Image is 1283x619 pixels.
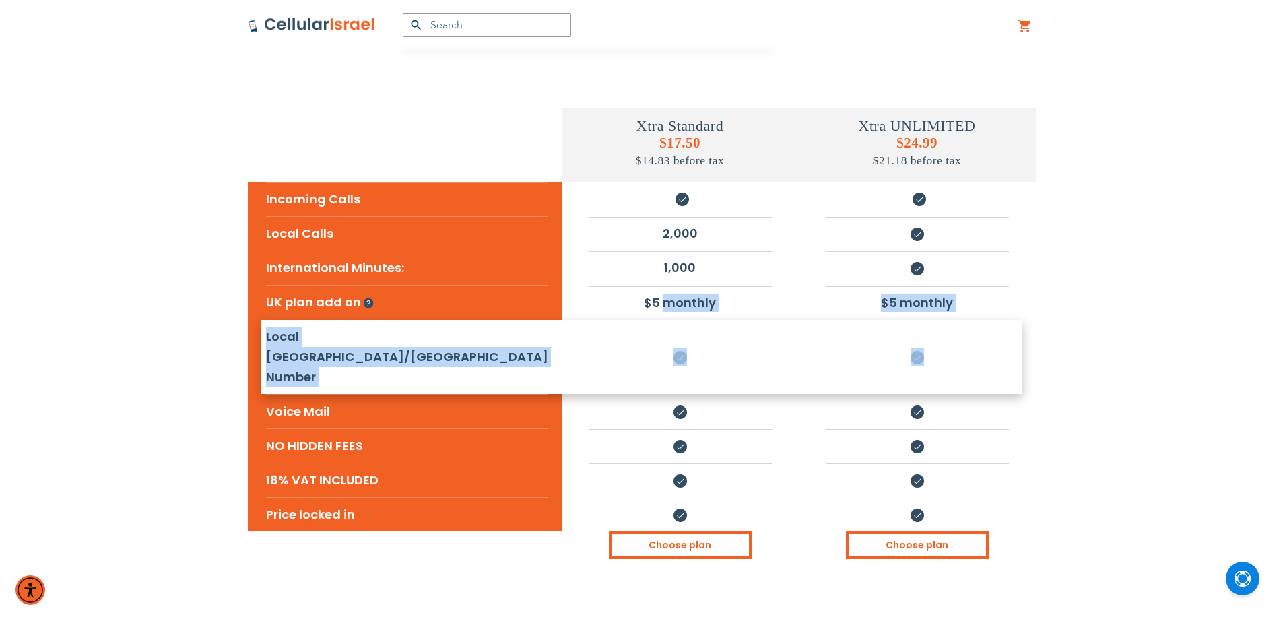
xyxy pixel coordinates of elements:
[403,13,571,37] input: Search
[609,531,752,559] a: Choose plan
[15,575,45,605] div: Accessibility Menu
[846,531,989,559] a: Choose plan
[799,117,1036,135] h4: Xtra UNLIMITED
[266,216,548,251] li: Local Calls
[826,286,1009,319] li: $5 monthly
[589,251,772,284] li: 1,000
[636,154,724,167] span: $14.83 before tax
[266,182,548,216] li: Incoming Calls
[799,135,1036,168] h5: $24.99
[266,285,548,320] li: UK plan add on
[266,320,548,394] li: Local [GEOGRAPHIC_DATA]/[GEOGRAPHIC_DATA] Number
[562,117,799,135] h4: Xtra Standard
[589,217,772,249] li: 2,000
[266,394,548,428] li: Voice Mail
[266,497,548,531] li: Price locked in
[266,428,548,463] li: NO HIDDEN FEES
[248,17,376,33] img: Cellular Israel Logo
[266,463,548,497] li: 18% VAT INCLUDED
[562,135,799,168] h5: $17.50
[363,288,373,318] img: q-icon.svg
[873,154,961,167] span: $21.18 before tax
[589,286,772,319] li: $5 monthly
[266,251,548,285] li: International Minutes:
